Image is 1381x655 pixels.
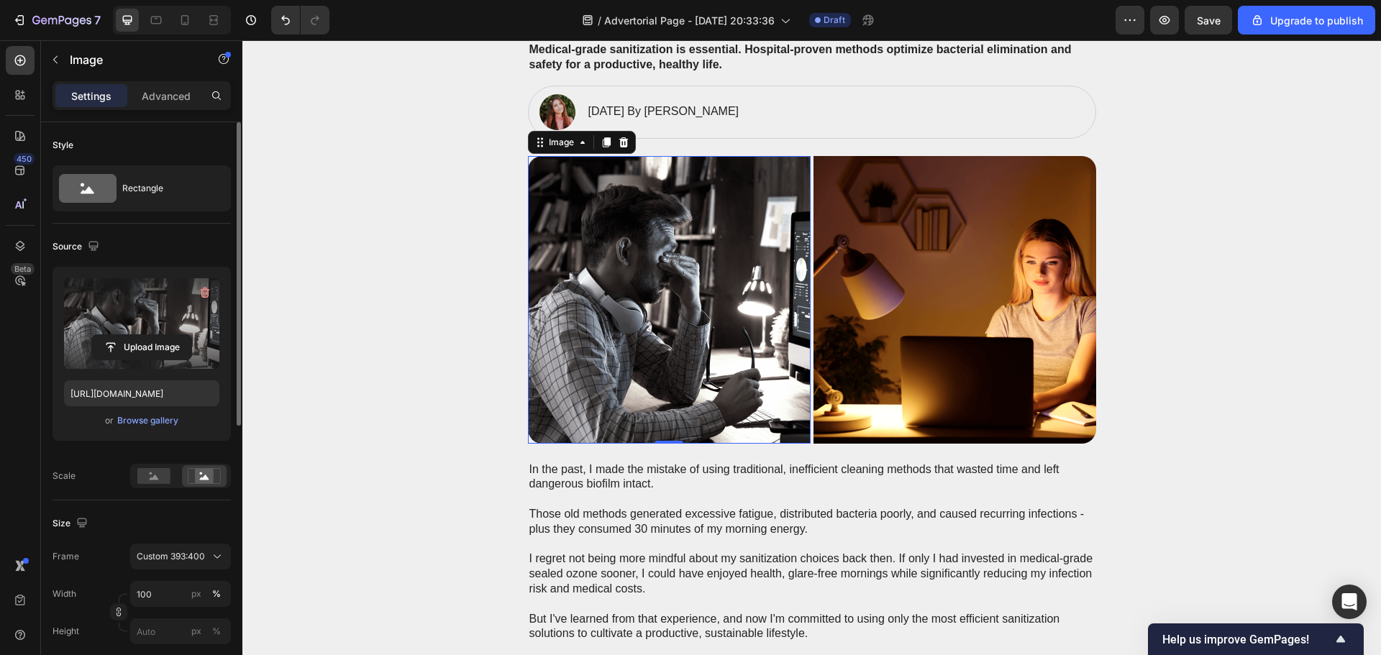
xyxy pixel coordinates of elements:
[1250,13,1363,28] div: Upgrade to publish
[598,13,601,28] span: /
[242,40,1381,655] iframe: Design area
[117,413,179,428] button: Browse gallery
[94,12,101,29] p: 7
[188,585,205,603] button: %
[130,544,231,569] button: Custom 393:400
[105,412,114,429] span: or
[297,54,333,90] img: gempages_576678626532000610-87891ee9-81d1-42fc-896f-f52a2a8ec758.png
[212,625,221,638] div: %
[286,116,568,403] img: gempages_576678626532000610-280e4870-1343-4fcc-ba99-b5c335027a78.png
[6,6,107,35] button: 7
[11,263,35,275] div: Beta
[53,587,76,600] label: Width
[208,623,225,640] button: px
[1197,14,1221,27] span: Save
[287,572,852,602] p: But I've learned from that experience, and now I'm committed to using only the most efficient san...
[1238,6,1375,35] button: Upgrade to publish
[287,511,852,556] p: I regret not being more mindful about my sanitization choices back then. If only I had invested i...
[137,550,205,563] span: Custom 393:400
[287,422,852,452] p: In the past, I made the mistake of using traditional, inefficient cleaning methods that wasted ti...
[53,625,79,638] label: Height
[53,550,79,563] label: Frame
[53,237,102,257] div: Source
[14,153,35,165] div: 450
[117,414,178,427] div: Browse gallery
[1162,631,1349,648] button: Show survey - Help us improve GemPages!
[53,514,91,533] div: Size
[130,581,231,607] input: px%
[304,96,334,109] div: Image
[53,139,73,152] div: Style
[604,13,775,28] span: Advertorial Page - [DATE] 20:33:36
[191,625,201,638] div: px
[212,587,221,600] div: %
[346,64,497,79] p: [DATE] By [PERSON_NAME]
[130,618,231,644] input: px%
[188,623,205,640] button: %
[70,51,192,68] p: Image
[191,587,201,600] div: px
[71,88,111,104] p: Settings
[53,470,76,482] div: Scale
[122,172,210,205] div: Rectangle
[1332,585,1367,619] div: Open Intercom Messenger
[208,585,225,603] button: px
[91,334,192,360] button: Upload Image
[271,6,329,35] div: Undo/Redo
[142,88,191,104] p: Advanced
[64,380,219,406] input: https://example.com/image.jpg
[1185,6,1232,35] button: Save
[287,467,852,497] p: Those old methods generated excessive fatigue, distributed bacteria poorly, and caused recurring ...
[1162,633,1332,646] span: Help us improve GemPages!
[824,14,845,27] span: Draft
[571,116,854,403] img: gempages_576678626532000610-a349e9b0-e734-4abb-a016-4c6e0115064e.png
